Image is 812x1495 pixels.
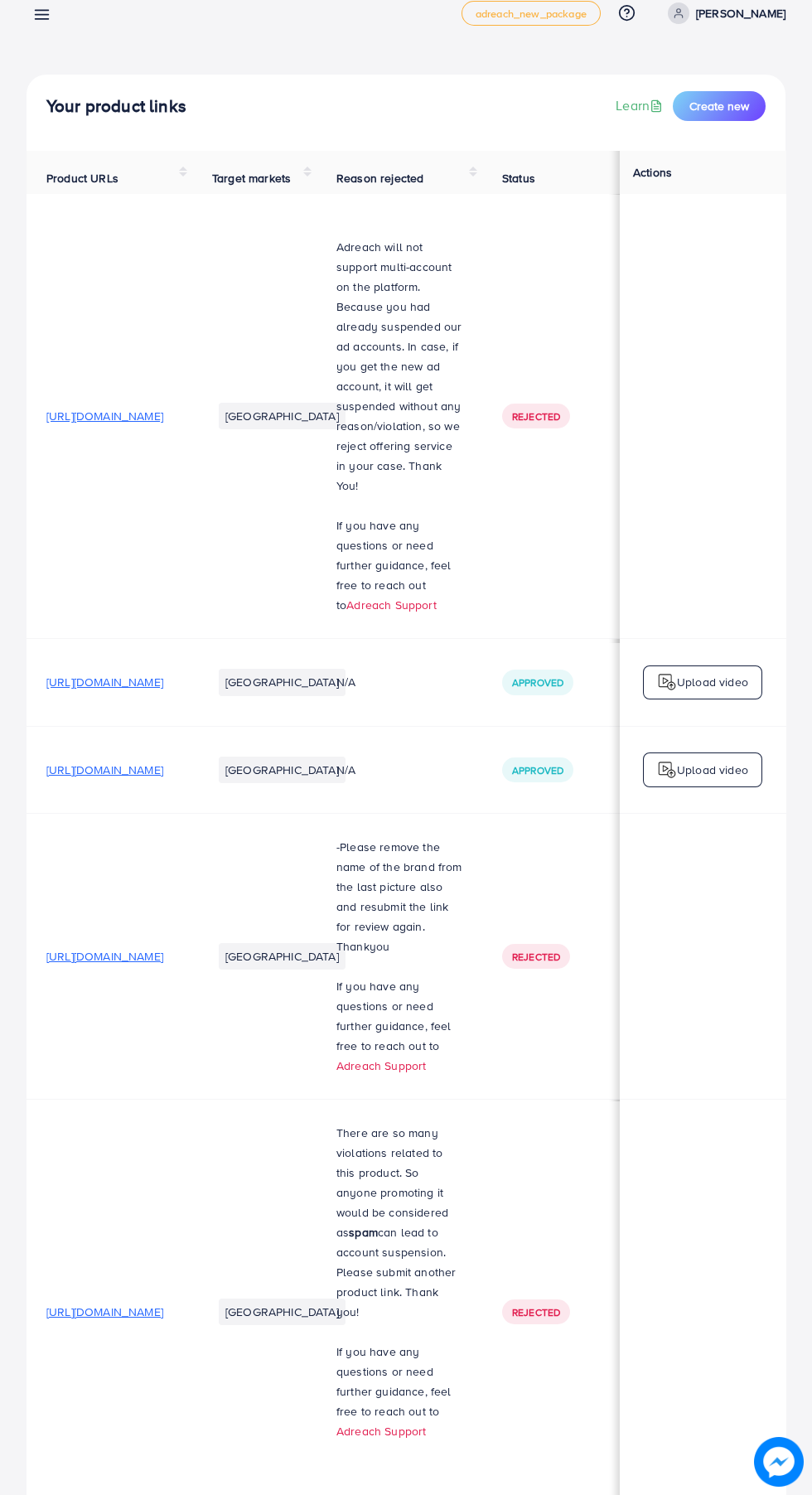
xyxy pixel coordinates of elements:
[346,597,436,613] a: Adreach Support
[657,760,677,780] img: logo
[336,1343,452,1420] span: If you have any questions or need further guidance, feel free to reach out to
[46,96,186,117] h4: Your product links
[512,675,563,689] span: Approved
[512,1305,560,1319] span: Rejected
[512,409,560,423] span: Rejected
[336,1224,456,1320] span: can lead to account suspension. Please submit another product link. Thank you!
[219,403,346,429] li: [GEOGRAPHIC_DATA]
[336,237,462,496] p: Adreach will not support multi-account on the platform. Because you had already suspended our ad ...
[46,674,163,690] span: [URL][DOMAIN_NAME]
[754,1437,804,1487] img: image
[512,950,560,964] span: Rejected
[476,8,587,19] span: adreach_new_package
[219,669,346,695] li: [GEOGRAPHIC_DATA]
[336,1423,426,1439] a: Adreach Support
[336,515,462,615] p: If you have any questions or need further guidance, feel free to reach out to
[46,1304,163,1320] span: [URL][DOMAIN_NAME]
[46,762,163,778] span: [URL][DOMAIN_NAME]
[657,672,677,692] img: logo
[696,3,785,23] p: [PERSON_NAME]
[689,98,749,114] span: Create new
[336,170,423,186] span: Reason rejected
[677,760,748,780] p: Upload video
[336,1057,426,1074] a: Adreach Support
[46,948,163,965] span: [URL][DOMAIN_NAME]
[219,1299,346,1325] li: [GEOGRAPHIC_DATA]
[219,943,346,970] li: [GEOGRAPHIC_DATA]
[633,164,672,181] span: Actions
[616,96,666,115] a: Learn
[462,1,601,26] a: adreach_new_package
[673,91,766,121] button: Create new
[336,762,355,778] span: N/A
[46,170,118,186] span: Product URLs
[336,978,452,1054] span: If you have any questions or need further guidance, feel free to reach out to
[512,763,563,777] span: Approved
[336,674,355,690] span: N/A
[336,837,462,956] p: -Please remove the name of the brand from the last picture also and resubmit the link for review ...
[46,408,163,424] span: [URL][DOMAIN_NAME]
[349,1224,378,1241] strong: spam
[502,170,535,186] span: Status
[212,170,291,186] span: Target markets
[336,1125,448,1241] span: There are so many violations related to this product. So anyone promoting it would be considered as
[677,672,748,692] p: Upload video
[661,2,785,24] a: [PERSON_NAME]
[219,757,346,783] li: [GEOGRAPHIC_DATA]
